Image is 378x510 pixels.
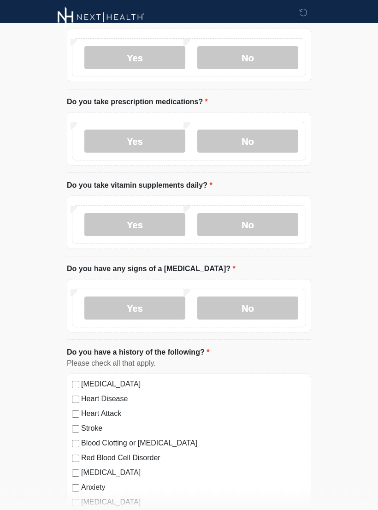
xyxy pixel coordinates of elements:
[81,468,306,479] label: [MEDICAL_DATA]
[72,426,79,433] input: Stroke
[81,482,306,493] label: Anxiety
[72,411,79,418] input: Heart Attack
[197,213,298,237] label: No
[197,297,298,320] label: No
[84,47,185,70] label: Yes
[72,440,79,448] input: Blood Clotting or [MEDICAL_DATA]
[81,453,306,464] label: Red Blood Cell Disorder
[67,358,311,369] div: Please check all that apply.
[84,297,185,320] label: Yes
[81,438,306,449] label: Blood Clotting or [MEDICAL_DATA]
[81,394,306,405] label: Heart Disease
[67,264,236,275] label: Do you have any signs of a [MEDICAL_DATA]?
[72,485,79,492] input: Anxiety
[67,97,208,108] label: Do you take prescription medications?
[81,423,306,434] label: Stroke
[58,7,145,28] img: Next-Health Montecito Logo
[197,47,298,70] label: No
[72,455,79,463] input: Red Blood Cell Disorder
[81,409,306,420] label: Heart Attack
[72,381,79,389] input: [MEDICAL_DATA]
[197,130,298,153] label: No
[84,213,185,237] label: Yes
[81,497,306,508] label: [MEDICAL_DATA]
[72,470,79,477] input: [MEDICAL_DATA]
[67,347,209,358] label: Do you have a history of the following?
[81,379,306,390] label: [MEDICAL_DATA]
[72,396,79,403] input: Heart Disease
[84,130,185,153] label: Yes
[72,499,79,507] input: [MEDICAL_DATA]
[67,180,213,191] label: Do you take vitamin supplements daily?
